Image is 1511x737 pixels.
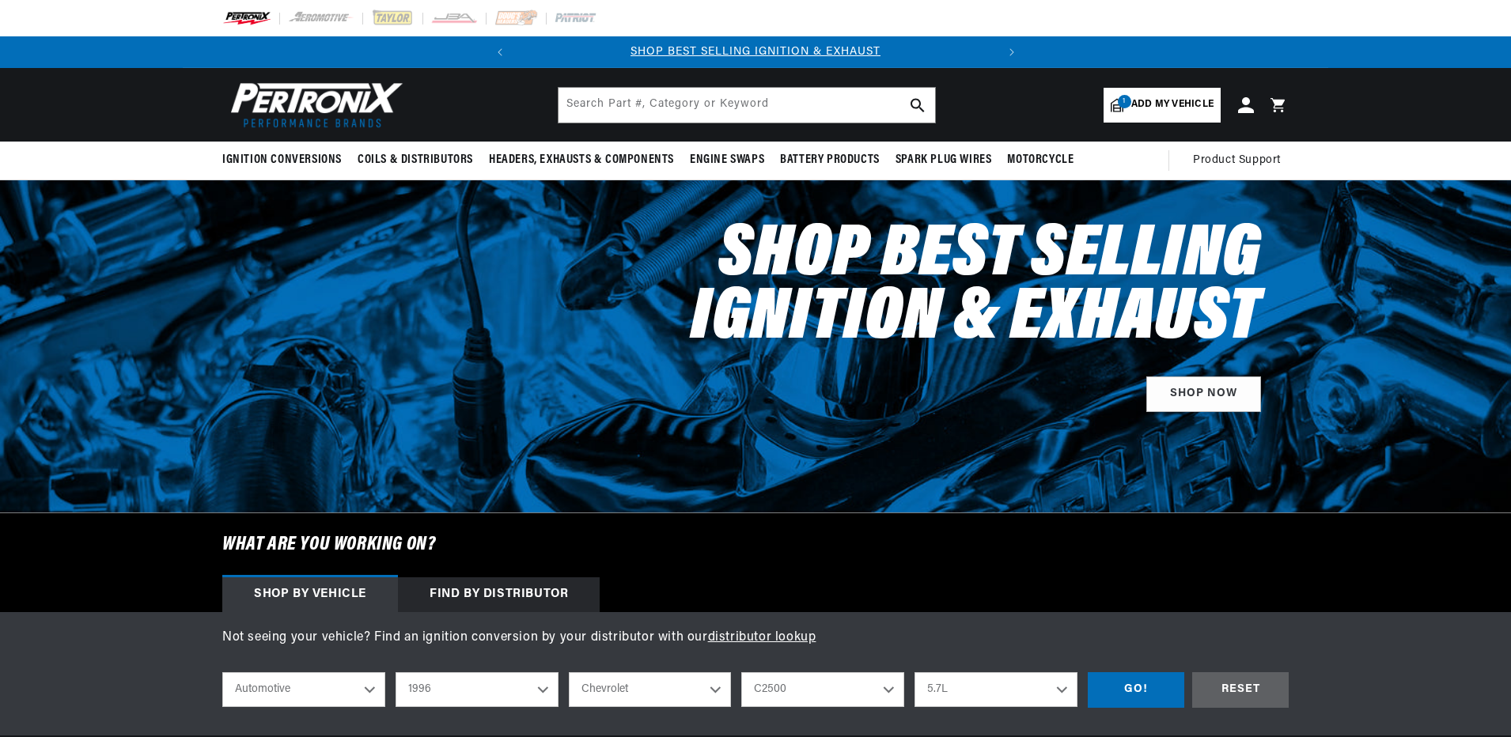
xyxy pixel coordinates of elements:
summary: Battery Products [772,142,888,179]
div: GO! [1088,672,1184,708]
p: Not seeing your vehicle? Find an ignition conversion by your distributor with our [222,628,1289,648]
button: Translation missing: en.sections.announcements.previous_announcement [484,36,516,68]
a: distributor lookup [708,631,816,644]
div: 1 of 2 [516,43,996,61]
span: Coils & Distributors [358,152,473,168]
select: Make [569,672,732,707]
summary: Motorcycle [999,142,1081,179]
span: Engine Swaps [690,152,764,168]
span: Add my vehicle [1131,97,1214,112]
summary: Engine Swaps [682,142,772,179]
summary: Coils & Distributors [350,142,481,179]
select: Ride Type [222,672,385,707]
button: search button [900,88,935,123]
h6: What are you working on? [183,513,1328,576]
button: Translation missing: en.sections.announcements.next_announcement [996,36,1028,68]
span: Product Support [1193,152,1281,169]
summary: Product Support [1193,142,1289,180]
div: RESET [1192,672,1289,708]
span: Battery Products [780,152,880,168]
select: Engine [915,672,1077,707]
summary: Ignition Conversions [222,142,350,179]
input: Search Part #, Category or Keyword [559,88,935,123]
a: SHOP BEST SELLING IGNITION & EXHAUST [631,46,880,58]
div: Shop by vehicle [222,577,398,612]
div: Find by Distributor [398,577,600,612]
a: 1Add my vehicle [1104,88,1221,123]
span: Motorcycle [1007,152,1074,168]
span: Spark Plug Wires [896,152,992,168]
summary: Spark Plug Wires [888,142,1000,179]
span: Ignition Conversions [222,152,342,168]
span: Headers, Exhausts & Components [489,152,674,168]
div: Announcement [516,43,996,61]
a: SHOP NOW [1146,376,1261,412]
span: 1 [1118,95,1131,108]
slideshow-component: Translation missing: en.sections.announcements.announcement_bar [183,36,1328,68]
summary: Headers, Exhausts & Components [481,142,682,179]
h2: Shop Best Selling Ignition & Exhaust [585,225,1261,351]
img: Pertronix [222,77,404,132]
select: Model [741,672,904,707]
select: Year [396,672,559,707]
